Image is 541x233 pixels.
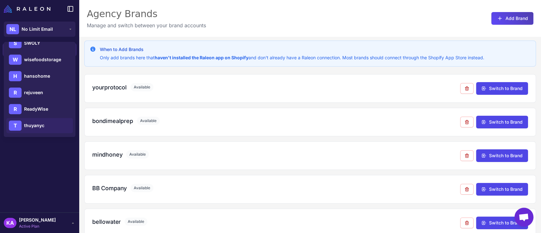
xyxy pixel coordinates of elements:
[3,43,77,56] a: Manage Brands
[92,184,127,192] h3: BB Company
[137,117,160,125] span: Available
[476,149,528,162] button: Switch to Brand
[9,38,22,48] div: S
[24,89,43,96] span: rejuveen
[24,73,50,80] span: hansohome
[9,87,22,98] div: R
[476,217,528,229] button: Switch to Brand
[460,184,473,195] button: Remove from agency
[476,183,528,196] button: Switch to Brand
[460,117,473,127] button: Remove from agency
[19,223,56,229] span: Active Plan
[92,217,121,226] h3: bellowater
[92,83,127,92] h3: yourprotocol
[476,116,528,128] button: Switch to Brand
[514,208,533,227] div: Open chat
[131,184,153,192] span: Available
[19,217,56,223] span: [PERSON_NAME]
[24,56,61,63] span: wisefoodstorage
[9,104,22,114] div: R
[476,82,528,95] button: Switch to Brand
[460,217,473,228] button: Remove from agency
[460,83,473,94] button: Remove from agency
[6,24,19,34] div: NL
[24,40,40,47] span: SWOLY
[87,22,206,29] p: Manage and switch between your brand accounts
[22,26,53,33] span: No Limit Email
[4,218,16,228] div: KA
[24,122,44,129] span: thuyanyc
[491,12,533,25] button: Add Brand
[9,55,22,65] div: W
[4,5,50,13] img: Raleon Logo
[92,117,133,125] h3: bondimealprep
[125,217,147,226] span: Available
[9,120,22,131] div: T
[24,106,48,113] span: ReadyWise
[155,55,248,60] strong: haven't installed the Raleon app on Shopify
[126,150,149,159] span: Available
[9,71,22,81] div: H
[4,22,75,37] button: NLNo Limit Email
[92,150,122,159] h3: mindhoney
[460,150,473,161] button: Remove from agency
[4,5,53,13] a: Raleon Logo
[100,46,484,53] h3: When to Add Brands
[131,83,153,91] span: Available
[87,8,206,20] div: Agency Brands
[100,54,484,61] p: Only add brands here that and don't already have a Raleon connection. Most brands should connect ...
